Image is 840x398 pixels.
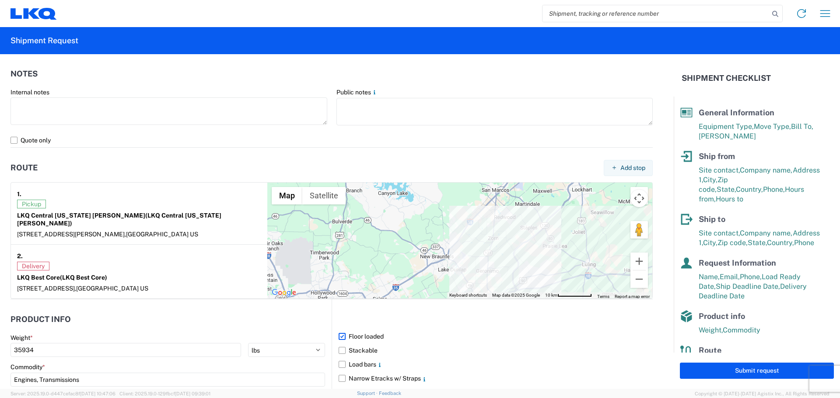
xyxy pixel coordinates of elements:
span: Hours to [716,195,743,203]
span: City, [703,176,717,184]
span: Ship to [699,215,725,224]
span: Move Type, [754,122,791,131]
img: Google [269,287,298,298]
span: Zip code, [717,239,748,247]
span: Site contact, [699,229,740,237]
span: Delivery [17,262,49,270]
span: Company name, [740,166,793,174]
button: Map Scale: 10 km per 75 pixels [542,292,595,298]
button: Map camera controls [630,190,648,207]
label: Weight [10,334,33,342]
span: State, [717,185,736,194]
label: Narrow Etracks w/ Straps [339,371,653,385]
button: Submit request [680,363,834,379]
label: Quote only [10,133,653,147]
span: [GEOGRAPHIC_DATA] US [76,285,148,292]
span: Ship from [699,152,735,161]
button: Add stop [604,160,653,176]
span: Commodity [723,326,760,334]
a: Terms [597,294,609,299]
a: Feedback [379,391,401,396]
span: Phone, [740,273,762,281]
span: Phone, [763,185,785,194]
label: Load bars [339,357,653,371]
span: [DATE] 10:47:06 [80,391,115,396]
button: Show satellite imagery [302,187,346,204]
strong: LKQ Best Core [17,274,107,281]
span: Route [699,346,721,355]
button: Toggle fullscreen view [630,187,648,204]
span: Request Information [699,258,776,267]
span: [PERSON_NAME] [699,132,756,140]
span: Add stop [620,164,645,172]
span: Company name, [740,229,793,237]
strong: 1. [17,189,21,200]
a: Support [357,391,379,396]
span: Server: 2025.19.0-d447cefac8f [10,391,115,396]
span: [GEOGRAPHIC_DATA] US [126,231,198,238]
span: Equipment Type, [699,122,754,131]
span: [STREET_ADDRESS], [17,285,76,292]
span: [STREET_ADDRESS][PERSON_NAME], [17,231,126,238]
span: Email, [720,273,740,281]
label: Internal notes [10,88,49,96]
h2: Shipment Request [10,35,78,46]
span: Client: 2025.19.0-129fbcf [119,391,210,396]
span: Phone [794,239,814,247]
span: 10 km [545,293,557,298]
a: Open this area in Google Maps (opens a new window) [269,287,298,298]
h2: Product Info [10,315,71,324]
span: Bill To, [791,122,813,131]
span: Ship Deadline Date, [716,282,780,291]
span: Copyright © [DATE]-[DATE] Agistix Inc., All Rights Reserved [695,390,829,398]
label: Floor loaded [339,329,653,343]
span: Name, [699,273,720,281]
strong: LKQ Central [US_STATE] [PERSON_NAME] [17,212,221,227]
span: Pickup [17,200,46,208]
h2: Route [10,163,38,172]
label: Public notes [336,88,378,96]
a: Report a map error [615,294,650,299]
span: State, [748,239,767,247]
button: Drag Pegman onto the map to open Street View [630,221,648,239]
h2: Notes [10,69,38,78]
span: Weight, [699,326,723,334]
input: Shipment, tracking or reference number [542,5,769,22]
span: Country, [767,239,794,247]
h2: Shipment Checklist [682,73,771,83]
button: Show street map [272,187,302,204]
strong: 2. [17,251,23,262]
button: Zoom out [630,270,648,288]
span: (LKQ Best Core) [60,274,107,281]
span: City, [703,239,717,247]
span: Country, [736,185,763,194]
span: Site contact, [699,166,740,174]
label: Stackable [339,343,653,357]
span: [DATE] 09:39:01 [175,391,210,396]
span: (LKQ Central [US_STATE] [PERSON_NAME]) [17,212,221,227]
button: Zoom in [630,253,648,270]
button: Keyboard shortcuts [449,292,487,298]
span: General Information [699,108,774,117]
span: Product info [699,311,745,321]
span: Map data ©2025 Google [492,293,540,298]
label: Commodity [10,363,45,371]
